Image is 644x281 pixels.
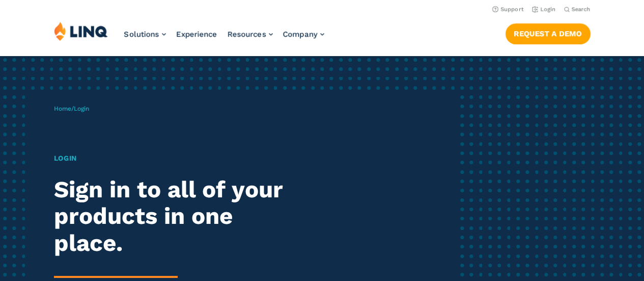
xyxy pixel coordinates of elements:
a: Solutions [124,30,166,39]
nav: Primary Navigation [124,21,324,55]
a: Support [492,6,524,13]
a: Resources [228,30,273,39]
a: Login [532,6,556,13]
span: / [54,105,89,112]
span: Company [283,30,318,39]
a: Experience [176,30,217,39]
h2: Sign in to all of your products in one place. [54,176,302,257]
h1: Login [54,153,302,164]
a: Home [54,105,71,112]
button: Open Search Bar [564,6,591,13]
nav: Button Navigation [506,21,591,44]
span: Login [74,105,89,112]
span: Resources [228,30,266,39]
img: LINQ | K‑12 Software [54,21,108,41]
a: Request a Demo [506,23,591,44]
span: Search [572,6,591,13]
span: Solutions [124,30,159,39]
a: Company [283,30,324,39]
